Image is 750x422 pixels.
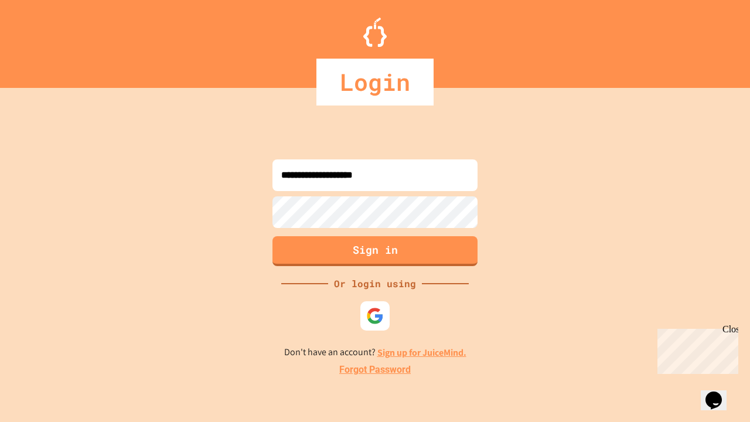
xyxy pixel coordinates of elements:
iframe: chat widget [653,324,738,374]
p: Don't have an account? [284,345,466,360]
a: Forgot Password [339,363,411,377]
a: Sign up for JuiceMind. [377,346,466,359]
div: Or login using [328,277,422,291]
img: Logo.svg [363,18,387,47]
button: Sign in [272,236,478,266]
div: Login [316,59,434,105]
iframe: chat widget [701,375,738,410]
div: Chat with us now!Close [5,5,81,74]
img: google-icon.svg [366,307,384,325]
